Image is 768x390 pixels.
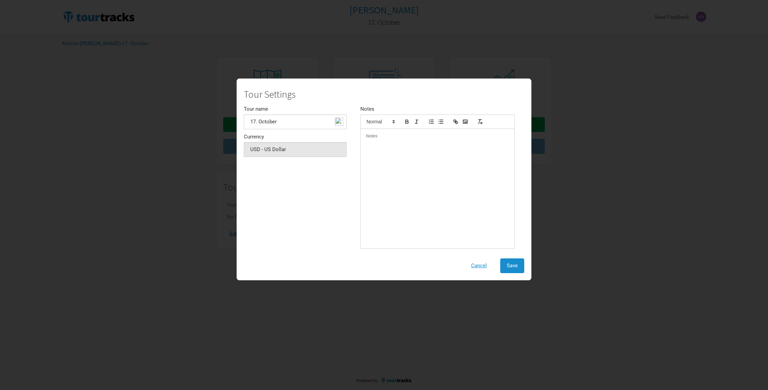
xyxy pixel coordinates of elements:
span: Save [507,263,518,269]
button: Cancel [465,258,493,273]
button: Save [500,258,524,273]
label: Tour name [244,107,268,112]
a: Cancel [465,262,493,268]
input: e.g. Reunion Tour [244,114,347,129]
label: Notes [360,107,374,112]
label: Currency [244,134,264,139]
img: npw-badge-icon.svg [335,118,343,126]
h1: Tour Settings [244,89,524,100]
